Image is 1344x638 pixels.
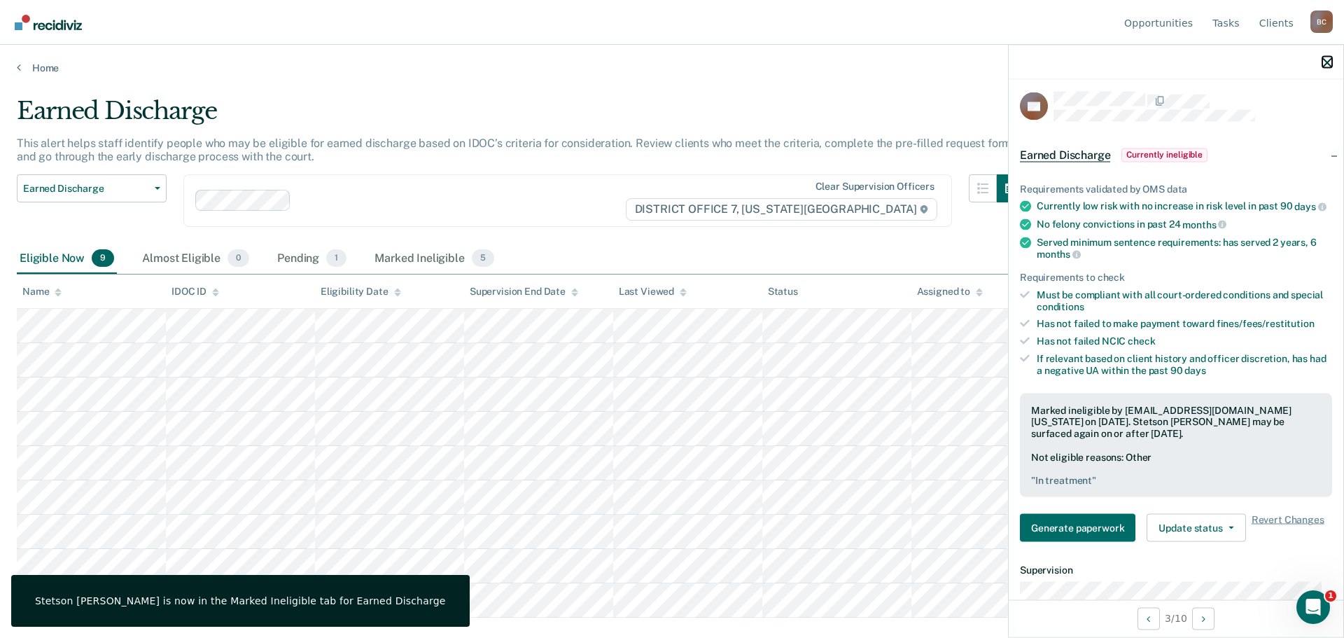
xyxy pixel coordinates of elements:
[1020,514,1141,542] a: Navigate to form link
[17,137,1014,163] p: This alert helps staff identify people who may be eligible for earned discharge based on IDOC’s c...
[1020,271,1332,283] div: Requirements to check
[15,15,82,30] img: Recidiviz
[1037,289,1332,312] div: Must be compliant with all court-ordered conditions and special
[1192,607,1214,630] button: Next Opportunity
[92,249,114,268] span: 9
[1037,249,1081,260] span: months
[17,244,117,275] div: Eligible Now
[321,286,401,298] div: Eligibility Date
[1137,607,1160,630] button: Previous Opportunity
[35,595,446,607] div: Stetson [PERSON_NAME] is now in the Marked Ineligible tab for Earned Discharge
[1037,200,1332,213] div: Currently low risk with no increase in risk level in past 90
[139,244,252,275] div: Almost Eligible
[619,286,687,298] div: Last Viewed
[1037,335,1332,347] div: Has not failed NCIC
[1037,318,1332,330] div: Has not failed to make payment toward
[1310,11,1333,33] div: B C
[372,244,497,275] div: Marked Ineligible
[17,97,1025,137] div: Earned Discharge
[1184,364,1205,375] span: days
[1310,11,1333,33] button: Profile dropdown button
[1031,474,1321,486] pre: " In treatment "
[1031,404,1321,439] div: Marked ineligible by [EMAIL_ADDRESS][DOMAIN_NAME][US_STATE] on [DATE]. Stetson [PERSON_NAME] may ...
[1217,318,1315,329] span: fines/fees/restitution
[1121,148,1207,162] span: Currently ineligible
[22,286,62,298] div: Name
[171,286,219,298] div: IDOC ID
[1147,514,1245,542] button: Update status
[1296,590,1330,624] iframe: Intercom live chat
[1037,352,1332,376] div: If relevant based on client history and officer discretion, has had a negative UA within the past 90
[1009,599,1343,637] div: 3 / 10
[1020,514,1135,542] button: Generate paperwork
[1020,183,1332,195] div: Requirements validated by OMS data
[917,286,983,298] div: Assigned to
[768,286,798,298] div: Status
[472,249,494,268] span: 5
[227,249,249,268] span: 0
[1252,514,1324,542] span: Revert Changes
[23,183,149,195] span: Earned Discharge
[1037,300,1084,312] span: conditions
[470,286,578,298] div: Supervision End Date
[1020,564,1332,576] dt: Supervision
[17,62,1327,74] a: Home
[1037,236,1332,260] div: Served minimum sentence requirements: has served 2 years, 6
[815,181,934,193] div: Clear supervision officers
[1182,219,1226,230] span: months
[1031,451,1321,486] div: Not eligible reasons: Other
[1009,132,1343,177] div: Earned DischargeCurrently ineligible
[326,249,346,268] span: 1
[1020,148,1110,162] span: Earned Discharge
[1128,335,1155,347] span: check
[1325,590,1336,602] span: 1
[626,198,937,221] span: DISTRICT OFFICE 7, [US_STATE][GEOGRAPHIC_DATA]
[1294,201,1326,212] span: days
[274,244,349,275] div: Pending
[1037,218,1332,230] div: No felony convictions in past 24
